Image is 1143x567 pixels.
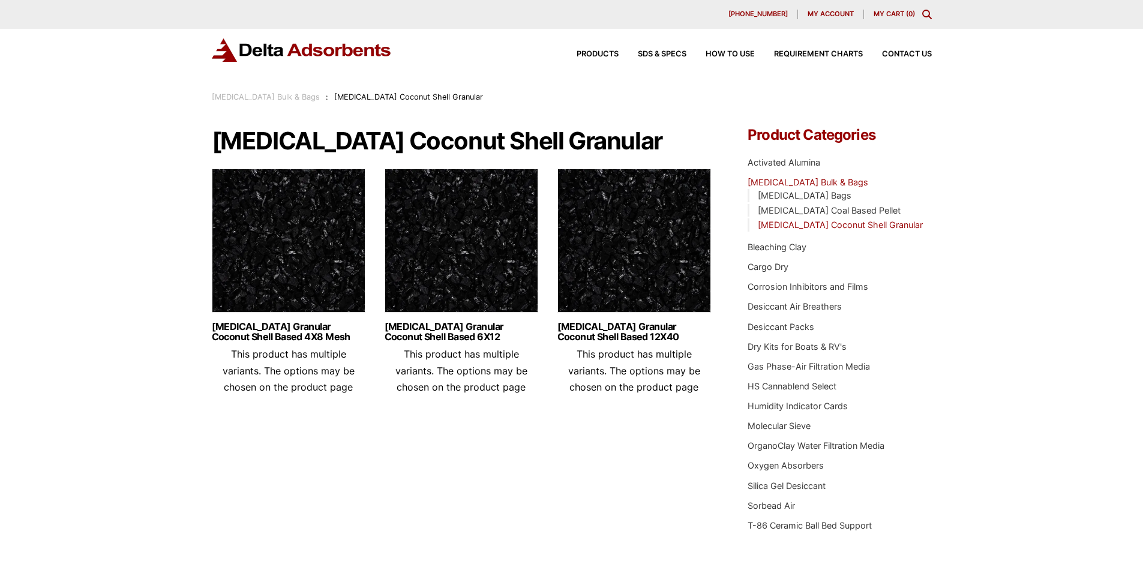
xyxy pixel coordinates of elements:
[748,128,931,142] h4: Product Categories
[808,11,854,17] span: My account
[748,481,826,491] a: Silica Gel Desiccant
[908,10,913,18] span: 0
[385,322,538,342] a: [MEDICAL_DATA] Granular Coconut Shell Based 6X12
[748,301,842,311] a: Desiccant Air Breathers
[748,440,884,451] a: OrganoClay Water Filtration Media
[212,169,365,319] img: Activated Carbon Mesh Granular
[748,401,848,411] a: Humidity Indicator Cards
[748,500,795,511] a: Sorbead Air
[748,361,870,371] a: Gas Phase-Air Filtration Media
[874,10,915,18] a: My Cart (0)
[774,50,863,58] span: Requirement Charts
[922,10,932,19] div: Toggle Modal Content
[334,92,483,101] span: [MEDICAL_DATA] Coconut Shell Granular
[212,128,712,154] h1: [MEDICAL_DATA] Coconut Shell Granular
[395,348,527,392] span: This product has multiple variants. The options may be chosen on the product page
[748,322,814,332] a: Desiccant Packs
[212,322,365,342] a: [MEDICAL_DATA] Granular Coconut Shell Based 4X8 Mesh
[755,50,863,58] a: Requirement Charts
[557,50,619,58] a: Products
[719,10,798,19] a: [PHONE_NUMBER]
[577,50,619,58] span: Products
[748,262,788,272] a: Cargo Dry
[748,242,806,252] a: Bleaching Clay
[748,381,836,391] a: HS Cannablend Select
[557,322,711,342] a: [MEDICAL_DATA] Granular Coconut Shell Based 12X40
[728,11,788,17] span: [PHONE_NUMBER]
[748,421,811,431] a: Molecular Sieve
[557,169,711,319] img: Activated Carbon Mesh Granular
[706,50,755,58] span: How to Use
[748,520,872,530] a: T-86 Ceramic Ball Bed Support
[748,157,820,167] a: Activated Alumina
[568,348,700,392] span: This product has multiple variants. The options may be chosen on the product page
[686,50,755,58] a: How to Use
[748,460,824,470] a: Oxygen Absorbers
[758,190,851,200] a: [MEDICAL_DATA] Bags
[223,348,355,392] span: This product has multiple variants. The options may be chosen on the product page
[758,205,901,215] a: [MEDICAL_DATA] Coal Based Pellet
[385,169,538,319] img: Activated Carbon Mesh Granular
[882,50,932,58] span: Contact Us
[326,92,328,101] span: :
[619,50,686,58] a: SDS & SPECS
[748,341,847,352] a: Dry Kits for Boats & RV's
[863,50,932,58] a: Contact Us
[212,92,320,101] a: [MEDICAL_DATA] Bulk & Bags
[212,38,392,62] img: Delta Adsorbents
[748,281,868,292] a: Corrosion Inhibitors and Films
[748,177,868,187] a: [MEDICAL_DATA] Bulk & Bags
[758,220,923,230] a: [MEDICAL_DATA] Coconut Shell Granular
[638,50,686,58] span: SDS & SPECS
[798,10,864,19] a: My account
